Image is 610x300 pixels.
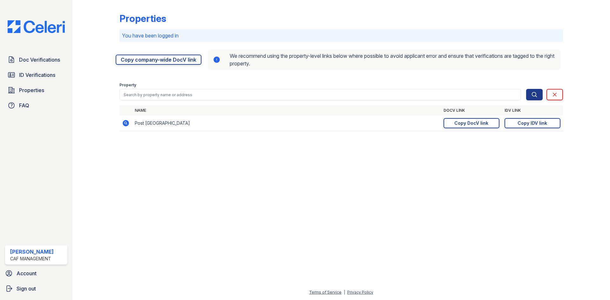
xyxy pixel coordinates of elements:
img: CE_Logo_Blue-a8612792a0a2168367f1c8372b55b34899dd931a85d93a1a3d3e32e68fde9ad4.png [3,20,70,33]
div: Copy DocV link [454,120,488,126]
th: IDV Link [502,105,563,116]
div: We recommend using the property-level links below where possible to avoid applicant error and ens... [208,50,560,70]
p: You have been logged in [122,32,560,39]
a: Sign out [3,282,70,295]
div: Copy IDV link [518,120,547,126]
th: DocV Link [441,105,502,116]
input: Search by property name or address [119,89,521,100]
a: Account [3,267,70,280]
th: Name [132,105,441,116]
a: FAQ [5,99,67,112]
span: Account [17,270,37,277]
a: Copy IDV link [505,118,560,128]
a: Copy DocV link [444,118,499,128]
div: Properties [119,13,166,24]
span: Doc Verifications [19,56,60,63]
a: Terms of Service [309,290,342,295]
div: | [344,290,345,295]
a: Copy company-wide DocV link [116,55,201,65]
a: ID Verifications [5,69,67,81]
div: [PERSON_NAME] [10,248,54,256]
span: Sign out [17,285,36,292]
a: Doc Verifications [5,53,67,66]
td: Post [GEOGRAPHIC_DATA] [132,116,441,131]
div: CAF Management [10,256,54,262]
a: Properties [5,84,67,97]
a: Privacy Policy [347,290,373,295]
span: ID Verifications [19,71,55,79]
span: FAQ [19,102,29,109]
span: Properties [19,86,44,94]
label: Property [119,83,136,88]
